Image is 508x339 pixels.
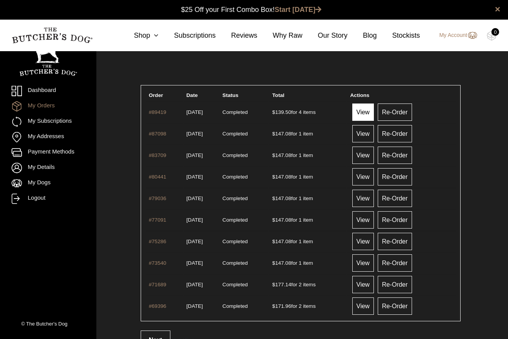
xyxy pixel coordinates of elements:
[378,211,412,229] a: Re-Order
[187,109,203,115] time: [DATE]
[12,117,85,127] a: My Subscriptions
[269,188,346,209] td: for 1 item
[272,131,291,137] span: 147.08
[269,166,346,187] td: for 1 item
[269,145,346,165] td: for 1 item
[12,163,85,173] a: My Details
[187,195,203,201] time: [DATE]
[378,190,412,207] a: Re-Order
[272,217,291,223] span: 147.08
[149,303,166,309] a: #69396
[378,125,412,142] a: Re-Order
[352,211,374,229] a: View
[187,174,203,180] time: [DATE]
[219,296,268,316] td: Completed
[272,282,275,287] span: $
[187,239,203,244] time: [DATE]
[352,190,374,207] a: View
[187,152,203,158] time: [DATE]
[222,92,239,98] span: Status
[219,231,268,252] td: Completed
[272,303,291,309] span: 171.96
[19,40,77,76] img: TBD_Portrait_Logo_White.png
[352,254,374,272] a: View
[272,303,275,309] span: $
[149,92,163,98] span: Order
[269,274,346,295] td: for 2 items
[272,260,275,266] span: $
[215,30,257,41] a: Reviews
[303,30,348,41] a: Our Story
[272,131,275,137] span: $
[12,132,85,142] a: My Addresses
[12,194,85,204] a: Logout
[272,92,284,98] span: Total
[377,30,420,41] a: Stockists
[149,152,166,158] a: #83709
[272,239,291,244] span: 147.08
[378,233,412,250] a: Re-Order
[272,282,291,287] span: 177.14
[269,123,346,144] td: for 1 item
[272,174,275,180] span: $
[272,152,291,158] span: 147.08
[219,209,268,230] td: Completed
[187,303,203,309] time: [DATE]
[352,125,374,142] a: View
[257,30,303,41] a: Why Raw
[219,188,268,209] td: Completed
[269,252,346,273] td: for 1 item
[352,104,374,121] a: View
[272,152,275,158] span: $
[275,6,322,13] a: Start [DATE]
[219,166,268,187] td: Completed
[352,297,374,315] a: View
[219,123,268,144] td: Completed
[272,195,275,201] span: $
[432,31,477,40] a: My Account
[219,274,268,295] td: Completed
[158,30,215,41] a: Subscriptions
[149,217,166,223] a: #77091
[149,174,166,180] a: #80441
[272,174,291,180] span: 147.08
[12,178,85,189] a: My Dogs
[187,282,203,287] time: [DATE]
[12,86,85,96] a: Dashboard
[352,276,374,293] a: View
[491,28,499,36] div: 0
[187,92,198,98] span: Date
[269,209,346,230] td: for 1 item
[219,102,268,122] td: Completed
[187,131,203,137] time: [DATE]
[149,282,166,287] a: #71689
[352,147,374,164] a: View
[149,239,166,244] a: #75286
[272,109,291,115] span: 139.50
[12,101,85,112] a: My Orders
[272,239,275,244] span: $
[187,217,203,223] time: [DATE]
[352,233,374,250] a: View
[118,30,158,41] a: Shop
[272,260,291,266] span: 147.08
[352,168,374,185] a: View
[378,297,412,315] a: Re-Order
[378,104,412,121] a: Re-Order
[187,260,203,266] time: [DATE]
[272,195,291,201] span: 147.08
[149,195,166,201] a: #79036
[149,109,166,115] a: #89419
[12,147,85,158] a: Payment Methods
[378,276,412,293] a: Re-Order
[272,217,275,223] span: $
[378,147,412,164] a: Re-Order
[350,92,370,98] span: Actions
[495,5,500,14] a: close
[487,31,496,41] img: TBD_Cart-Empty.png
[269,231,346,252] td: for 1 item
[348,30,377,41] a: Blog
[378,254,412,272] a: Re-Order
[272,109,275,115] span: $
[149,260,166,266] a: #73540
